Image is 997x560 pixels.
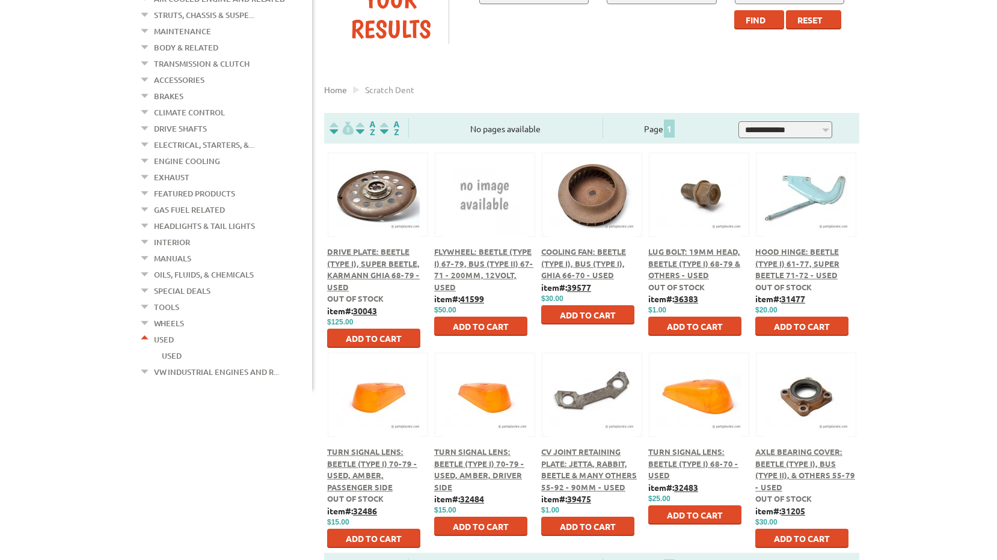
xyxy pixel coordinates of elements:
[434,293,484,304] b: item#:
[354,121,378,135] img: Sort by Headline
[797,14,823,25] span: Reset
[327,446,417,492] a: Turn Signal Lens: Beetle (Type I) 70-79 - Used, Amber, Passenger Side
[648,505,741,525] button: Add to Cart
[346,333,402,344] span: Add to Cart
[154,202,225,218] a: Gas Fuel Related
[154,251,191,266] a: Manuals
[154,332,174,347] a: Used
[755,246,839,280] a: Hood Hinge: Beetle (Type I) 61-77, Super Beetle 71-72 - Used
[154,40,218,55] a: Body & Related
[154,283,210,299] a: Special Deals
[755,529,848,548] button: Add to Cart
[365,84,414,95] span: Scratch dent
[162,348,182,364] a: Used
[460,493,484,504] u: 32484
[541,446,637,492] a: CV Joint Retaining Plate: Jetta, Rabbit, Beetle & Many Others 55-92 - 90mm - USED
[346,533,402,544] span: Add to Cart
[603,118,717,138] div: Page
[154,234,190,250] a: Interior
[560,309,616,320] span: Add to Cart
[648,495,670,503] span: $25.00
[567,282,591,293] u: 39577
[353,505,377,516] u: 32486
[409,123,603,135] div: No pages available
[541,305,634,324] button: Add to Cart
[648,246,740,280] a: Lug Bolt: 19mm Head, Beetle (Type I) 68-79 & Others - Used
[327,493,384,504] span: Out of stock
[541,246,626,280] a: Cooling Fan: Beetle (Type I), Bus (Type I), Ghia 66-70 - Used
[154,218,255,234] a: Headlights & Tail Lights
[648,446,738,480] a: Turn Signal Lens: Beetle (Type I) 68-70 - Used
[781,505,805,516] u: 31205
[327,529,420,548] button: Add to Cart
[786,10,841,29] button: Reset
[434,506,456,514] span: $15.00
[327,305,377,316] b: item#:
[541,517,634,536] button: Add to Cart
[154,267,254,282] a: Oils, Fluids, & Chemicals
[154,7,254,23] a: Struts, Chassis & Suspe...
[774,321,830,332] span: Add to Cart
[667,321,723,332] span: Add to Cart
[541,294,563,303] span: $30.00
[667,510,723,520] span: Add to Cart
[567,493,591,504] u: 39475
[353,305,377,316] u: 30043
[324,84,347,95] a: Home
[434,446,524,492] a: Turn Signal Lens: Beetle (Type I) 70-79 - Used, Amber, Driver Side
[154,56,250,72] a: Transmission & Clutch
[453,521,509,532] span: Add to Cart
[774,533,830,544] span: Add to Cart
[327,318,353,326] span: $125.00
[648,282,705,292] span: Out of stock
[154,153,220,169] a: Engine Cooling
[154,169,189,185] a: Exhaust
[755,505,805,516] b: item#:
[154,315,184,331] a: Wheels
[453,321,509,332] span: Add to Cart
[434,246,533,292] a: Flywheel: Beetle (Type I) 67-79, Bus (Type II) 67-71 - 200mm, 12volt, USED
[648,293,698,304] b: item#:
[154,121,207,136] a: Drive Shafts
[674,293,698,304] u: 36383
[327,518,349,526] span: $15.00
[460,293,484,304] u: 41599
[327,505,377,516] b: item#:
[755,282,812,292] span: Out of stock
[154,105,225,120] a: Climate Control
[734,10,784,29] button: Find
[434,517,527,536] button: Add to Cart
[648,482,698,493] b: item#:
[755,446,855,492] span: Axle Bearing Cover: Beetle (Type I), Bus (Type II), & Others 55-79 - Used
[781,293,805,304] u: 31477
[154,23,211,39] a: Maintenance
[541,506,559,514] span: $1.00
[434,317,527,336] button: Add to Cart
[327,293,384,303] span: Out of stock
[327,329,420,348] button: Add to Cart
[330,121,354,135] img: filterpricelow.svg
[755,493,812,504] span: Out of stock
[541,282,591,293] b: item#:
[154,299,179,315] a: Tools
[755,317,848,336] button: Add to Cart
[541,493,591,504] b: item#:
[755,306,778,314] span: $20.00
[648,317,741,336] button: Add to Cart
[560,521,616,532] span: Add to Cart
[327,246,420,292] a: Drive Plate: Beetle (Type I), Super Beetle, Karmann Ghia 68-79 - Used
[434,306,456,314] span: $50.00
[154,364,279,380] a: VW Industrial Engines and R...
[154,137,254,153] a: Electrical, Starters, &...
[434,493,484,504] b: item#:
[755,293,805,304] b: item#:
